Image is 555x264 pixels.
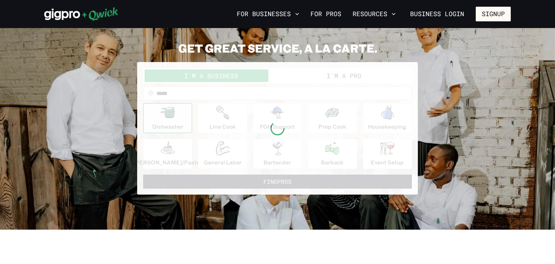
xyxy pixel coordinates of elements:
a: For Pros [308,8,344,20]
p: [PERSON_NAME]/Pastry [133,158,202,167]
a: Business Login [404,7,470,21]
button: Resources [350,8,399,20]
button: For Businesses [234,8,302,20]
h2: GET GREAT SERVICE, A LA CARTE. [137,41,418,55]
button: Signup [476,7,511,21]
